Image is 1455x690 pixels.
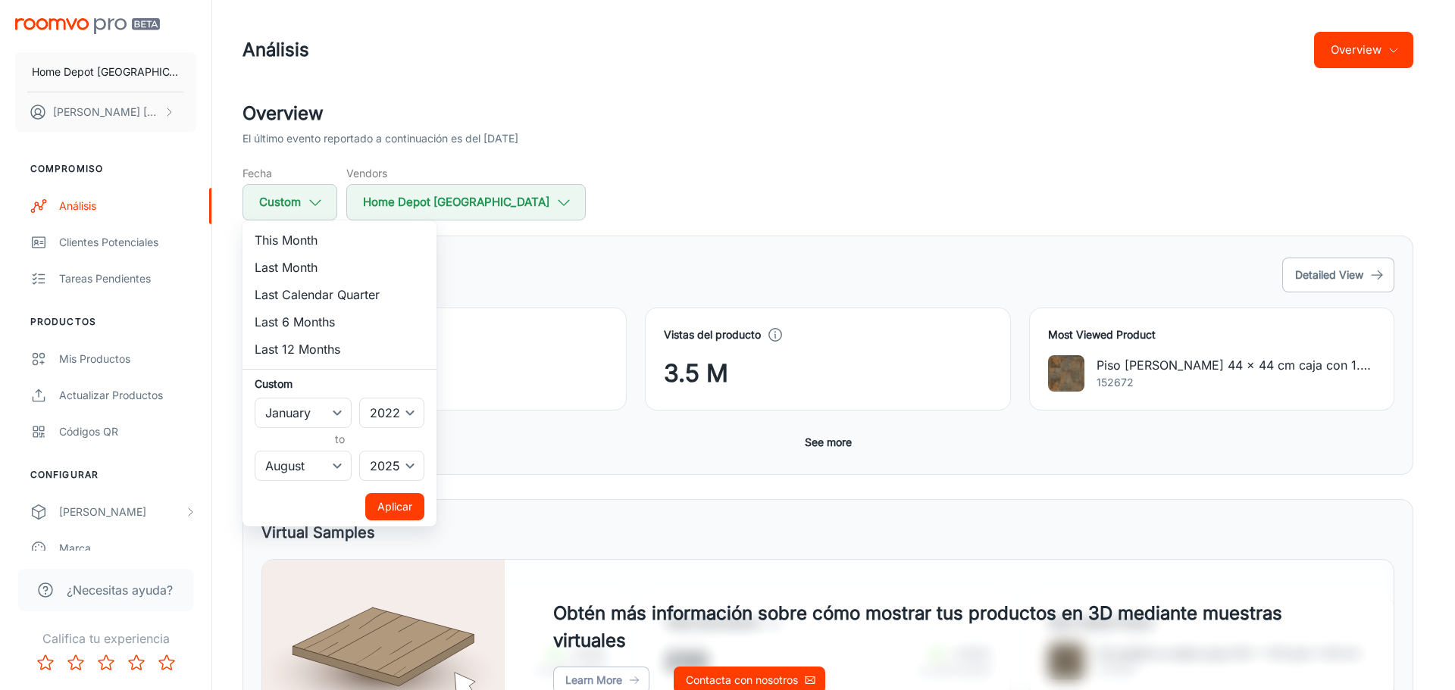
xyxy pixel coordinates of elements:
h6: Custom [255,376,424,392]
h6: to [258,431,421,448]
li: Last 6 Months [242,308,436,336]
a: Enable Validation [6,85,92,98]
p: Analytics Inspector 1.7.0 [6,6,221,20]
h5: Bazaarvoice Analytics content is not detected on this page. [6,36,221,61]
li: Last Calendar Quarter [242,281,436,308]
li: This Month [242,226,436,254]
abbr: Enabling validation will send analytics events to the Bazaarvoice validation service. If an event... [6,85,92,98]
li: Last Month [242,254,436,281]
button: Aplicar [365,493,424,520]
li: Last 12 Months [242,336,436,363]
